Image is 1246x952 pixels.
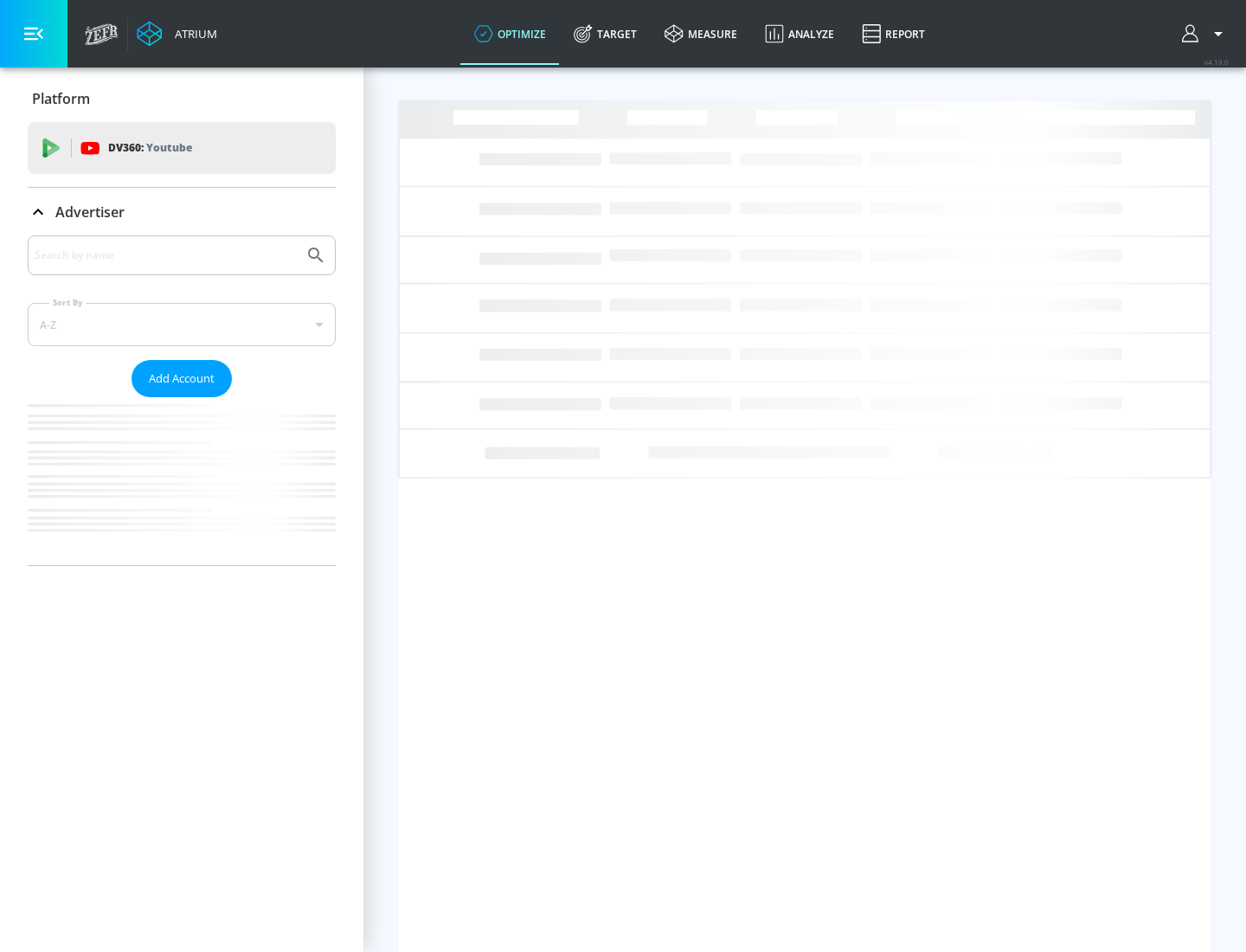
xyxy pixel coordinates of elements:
a: Target [560,3,651,65]
a: Analyze [751,3,848,65]
div: Advertiser [28,235,336,565]
p: Youtube [146,138,192,157]
div: Atrium [168,26,217,42]
input: Search by name [35,244,297,267]
p: DV360: [108,138,192,158]
span: Add Account [149,369,215,389]
div: Platform [28,74,336,123]
nav: list of Advertiser [28,397,336,565]
div: A-Z [28,303,336,346]
div: DV360: Youtube [28,122,336,174]
div: Advertiser [28,188,336,236]
p: Advertiser [55,203,125,222]
a: optimize [460,3,560,65]
button: Add Account [132,360,232,397]
span: v 4.19.0 [1204,57,1229,67]
a: measure [651,3,751,65]
p: Platform [32,89,90,108]
a: Atrium [137,21,217,47]
a: Report [848,3,939,65]
label: Sort By [49,297,87,308]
